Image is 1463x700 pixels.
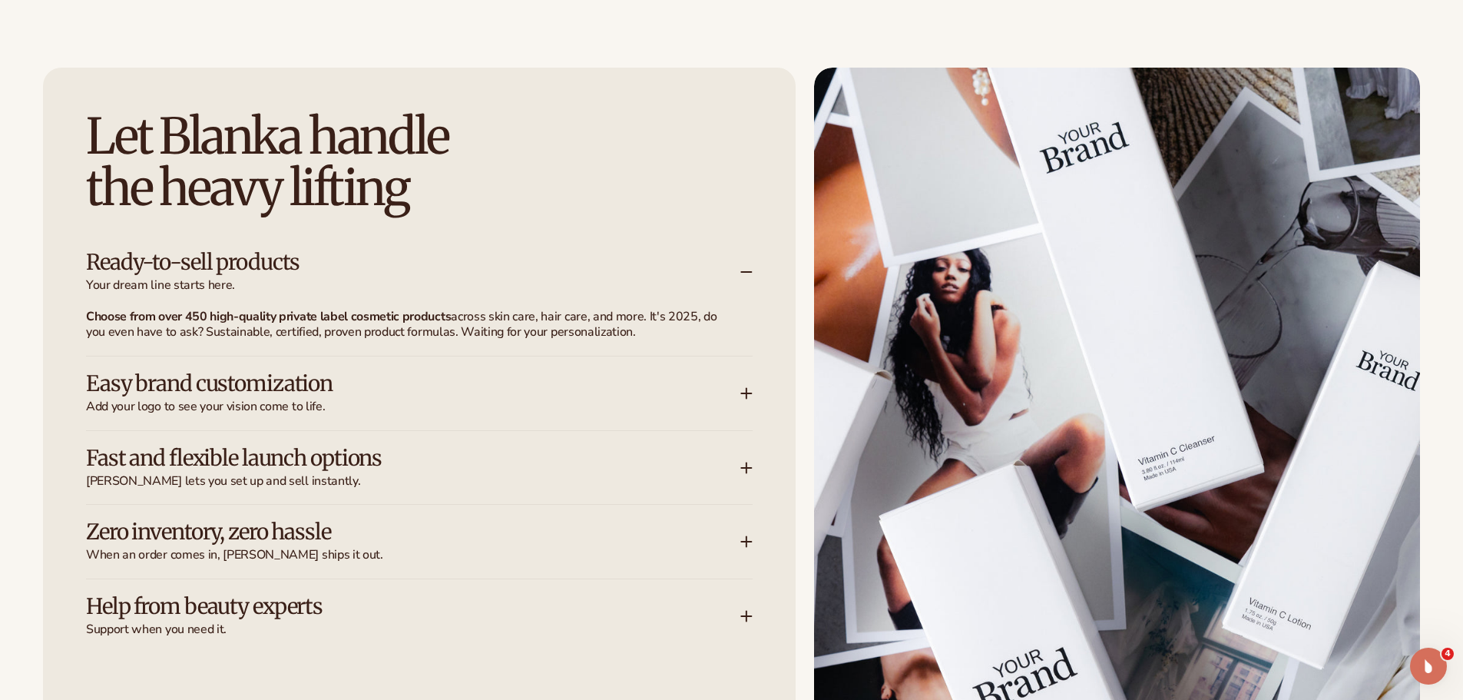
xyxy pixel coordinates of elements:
[86,372,694,396] h3: Easy brand customization
[86,309,734,341] p: across skin care, hair care, and more. It's 2025, do you even have to ask? Sustainable, certified...
[86,399,740,415] span: Add your logo to see your vision come to life.
[86,308,451,325] strong: Choose from over 450 high-quality private label cosmetic products
[86,473,740,489] span: [PERSON_NAME] lets you set up and sell instantly.
[86,520,694,544] h3: Zero inventory, zero hassle
[1441,648,1454,660] span: 4
[86,547,740,563] span: When an order comes in, [PERSON_NAME] ships it out.
[86,595,694,619] h3: Help from beauty experts
[86,250,694,274] h3: Ready-to-sell products
[86,446,694,470] h3: Fast and flexible launch options
[86,111,753,214] h2: Let Blanka handle the heavy lifting
[86,622,740,638] span: Support when you need it.
[1410,648,1447,685] iframe: Intercom live chat
[86,277,740,294] span: Your dream line starts here.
